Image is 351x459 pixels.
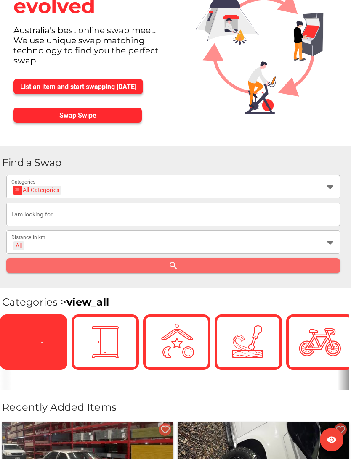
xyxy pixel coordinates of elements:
i: search [168,261,178,271]
span: Recently Added Items [2,401,117,413]
div: Australia's best online swap meet. We use unique swap matching technology to find you the perfect... [7,25,175,72]
div: All Categories [16,186,59,195]
button: Swap Swipe [13,108,142,123]
span: List an item and start swapping [DATE] [20,83,136,91]
input: I am looking for ... [11,203,335,226]
div: All [16,242,22,249]
h1: Find a Swap [2,156,344,169]
a: view_all [66,296,109,308]
span: Swap Swipe [59,111,96,119]
span: Categories > [2,296,109,308]
button: List an item and start swapping [DATE] [13,79,143,94]
i: visibility [327,435,337,445]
